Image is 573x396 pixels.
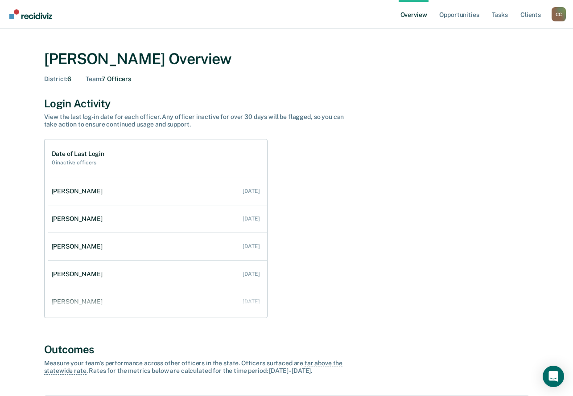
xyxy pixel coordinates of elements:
div: Outcomes [44,343,529,356]
div: 7 Officers [86,75,131,83]
div: [PERSON_NAME] [52,188,106,195]
div: 6 [44,75,72,83]
div: [DATE] [243,243,260,249]
div: [PERSON_NAME] [52,270,106,278]
div: [DATE] [243,188,260,194]
a: [PERSON_NAME] [DATE] [48,234,267,259]
div: Measure your team’s performance across other officer s in the state. Officer s surfaced are . Rat... [44,359,356,375]
div: [DATE] [243,271,260,277]
div: C C [552,7,566,21]
h1: Date of Last Login [52,150,104,158]
button: Profile dropdown button [552,7,566,21]
a: [PERSON_NAME] [DATE] [48,206,267,232]
div: [DATE] [243,298,260,305]
span: far above the statewide rate [44,359,343,375]
img: Recidiviz [9,9,52,19]
h2: 0 inactive officers [52,159,104,166]
div: [PERSON_NAME] [52,215,106,223]
div: Login Activity [44,97,529,110]
div: View the last log-in date for each officer. Any officer inactive for over 30 days will be flagged... [44,113,356,128]
div: Open Intercom Messenger [543,366,564,387]
span: District : [44,75,68,82]
a: [PERSON_NAME] [DATE] [48,289,267,314]
div: [PERSON_NAME] [52,243,106,250]
span: Team : [86,75,102,82]
div: [DATE] [243,216,260,222]
div: [PERSON_NAME] [52,298,106,306]
a: [PERSON_NAME] [DATE] [48,179,267,204]
div: [PERSON_NAME] Overview [44,50,529,68]
a: [PERSON_NAME] [DATE] [48,261,267,287]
